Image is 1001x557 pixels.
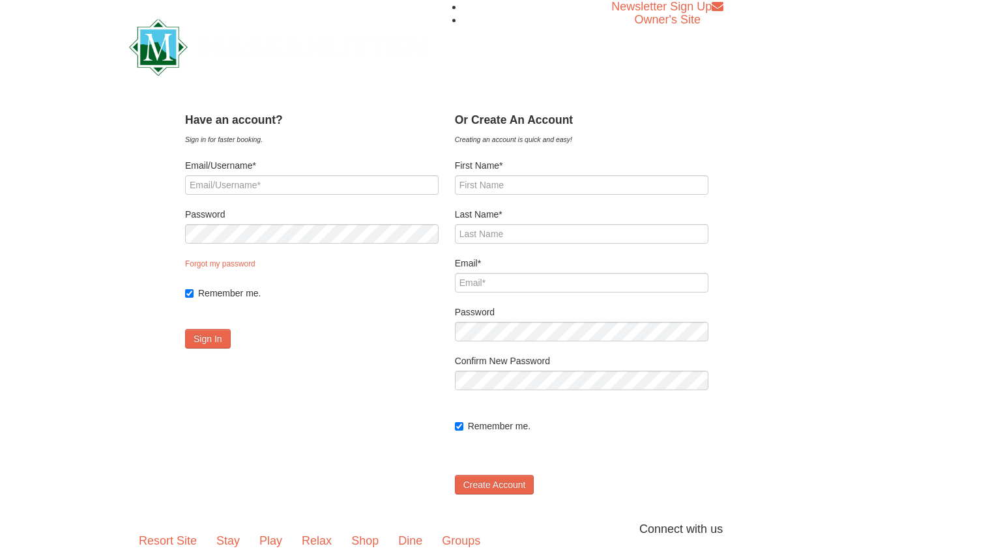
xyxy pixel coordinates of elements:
[455,208,708,221] label: Last Name*
[455,475,534,494] button: Create Account
[455,354,708,367] label: Confirm New Password
[635,13,701,26] a: Owner's Site
[455,273,708,293] input: Email*
[455,224,708,244] input: Last Name
[455,113,708,126] h4: Or Create An Account
[185,208,439,221] label: Password
[185,329,231,349] button: Sign In
[198,287,439,300] label: Remember me.
[129,30,428,61] a: Massanutten Resort
[185,113,439,126] h4: Have an account?
[185,133,439,146] div: Sign in for faster booking.
[129,19,428,76] img: Massanutten Resort Logo
[455,257,708,270] label: Email*
[185,259,255,268] a: Forgot my password
[185,159,439,172] label: Email/Username*
[455,133,708,146] div: Creating an account is quick and easy!
[455,175,708,195] input: First Name
[455,306,708,319] label: Password
[185,175,439,195] input: Email/Username*
[468,420,708,433] label: Remember me.
[455,159,708,172] label: First Name*
[129,521,872,538] p: Connect with us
